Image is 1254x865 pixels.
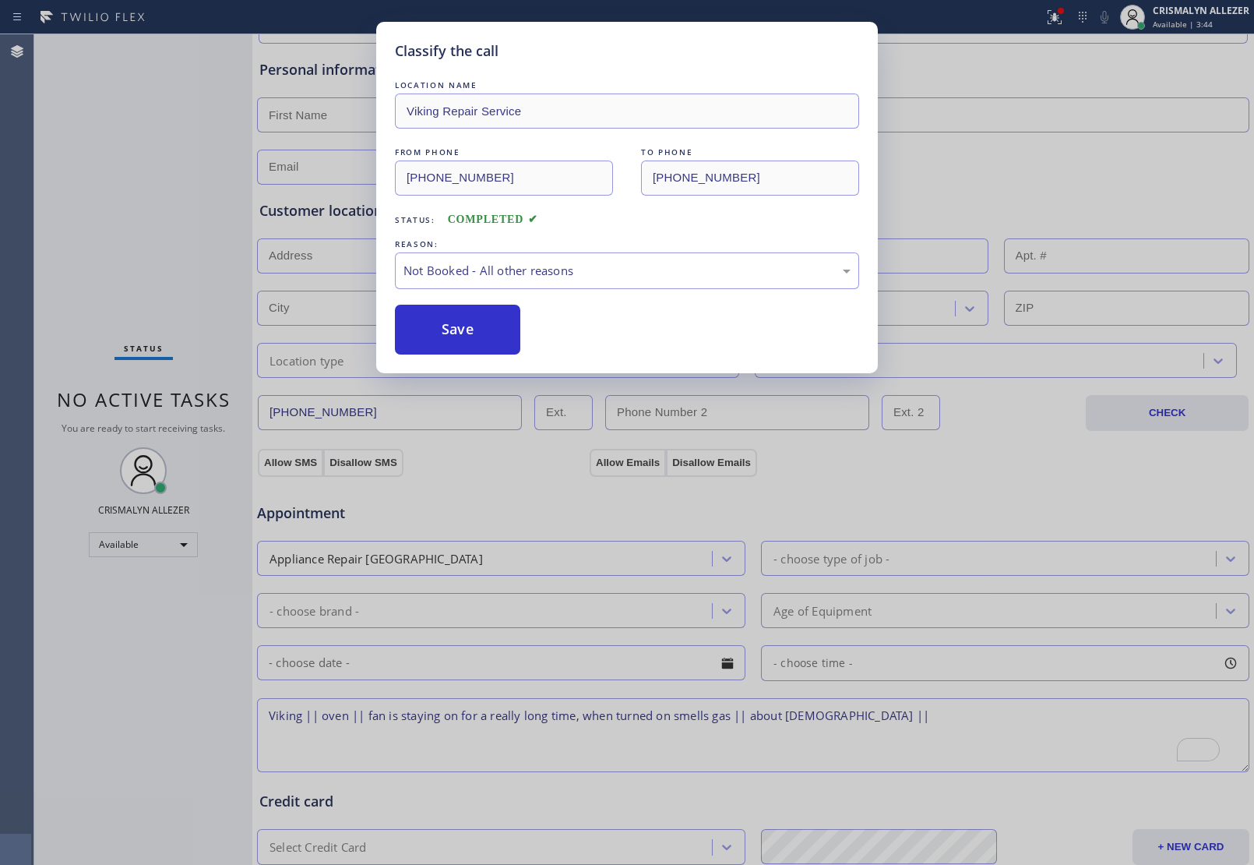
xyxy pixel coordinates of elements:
div: FROM PHONE [395,144,613,161]
div: Not Booked - All other reasons [403,262,851,280]
button: Save [395,305,520,355]
div: TO PHONE [641,144,859,161]
h5: Classify the call [395,41,498,62]
span: COMPLETED [448,214,538,225]
div: REASON: [395,236,859,252]
input: To phone [641,161,859,196]
span: Status: [395,214,435,225]
input: From phone [395,161,613,196]
div: LOCATION NAME [395,77,859,94]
